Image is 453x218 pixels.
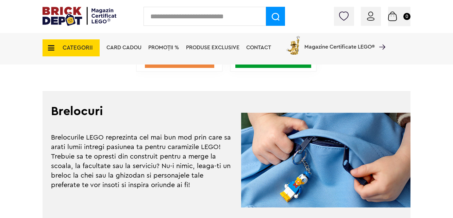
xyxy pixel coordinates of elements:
[148,45,179,50] a: PROMOȚII %
[63,45,93,51] span: CATEGORII
[375,36,385,41] a: Magazine Certificate LEGO®
[51,133,233,190] p: Brelocurile LEGO reprezinta cel mai bun mod prin care sa arati lumii intregi pasiunea ta pentru c...
[186,45,239,50] a: Produse exclusive
[51,105,233,117] h2: Brelocuri
[106,45,141,50] a: Card Cadou
[304,35,375,50] span: Magazine Certificate LEGO®
[246,45,271,50] a: Contact
[403,13,410,20] small: 0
